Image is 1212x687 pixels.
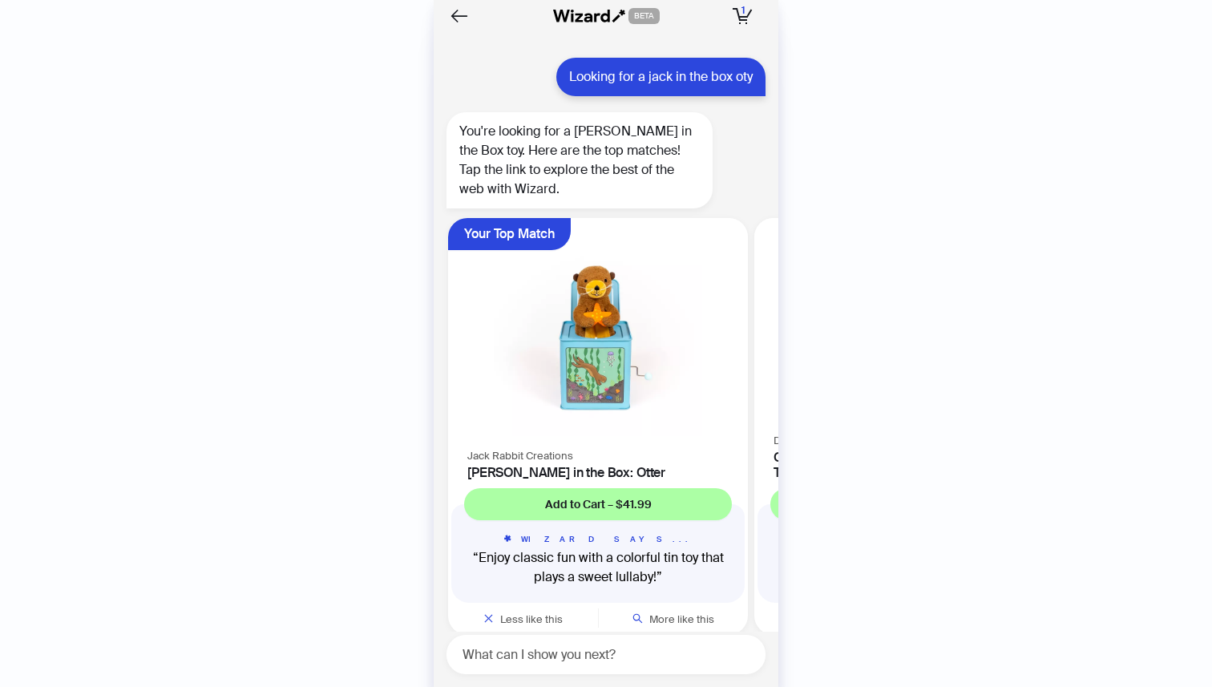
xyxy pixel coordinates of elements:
[500,612,563,626] span: Less like this
[632,613,643,624] span: search
[467,449,573,463] span: Jack Rabbit Creations
[467,465,729,480] h4: [PERSON_NAME] in the Box: Otter
[458,228,738,436] img: Jack in the Box: Otter
[464,218,555,250] div: Your Top Match
[446,112,713,208] div: You're looking for a [PERSON_NAME] in the Box toy. Here are the top matches! Tap the link to expl...
[464,488,732,520] button: Add to Cart – $41.99
[649,612,714,626] span: More like this
[446,3,472,29] button: Back
[448,603,598,635] button: Less like this
[464,533,732,545] h5: WIZARD SAYS...
[448,218,571,250] button: Your Top Match
[599,603,749,635] button: More like this
[483,613,494,624] span: close
[764,228,1044,421] img: Geek-X DC Comics Harley Quinn Jack-In-The-Box With Stickers
[545,497,652,511] span: Add to Cart – $41.99
[774,434,827,447] span: DC Comics
[556,58,766,96] div: Looking for a jack in the box oty
[770,548,1038,587] q: Crank to hear "Pop Goes the Weasel" as [PERSON_NAME] pops out in style!
[774,450,1035,480] h4: Geek-X DC Comics [PERSON_NAME]-In-The-Box With Stickers
[770,533,1038,545] h5: WIZARD SAYS...
[464,548,732,587] q: Enjoy classic fun with a colorful tin toy that plays a sweet lullaby!
[741,4,745,17] span: 1
[628,8,660,24] span: BETA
